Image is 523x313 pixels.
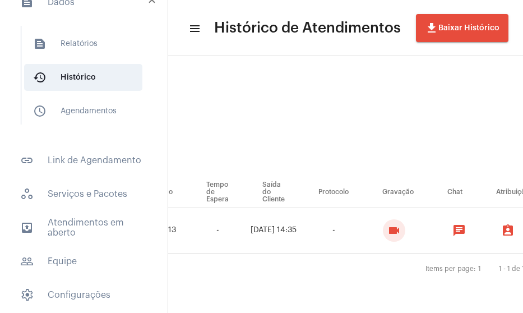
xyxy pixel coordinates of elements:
[433,219,476,242] mat-chip-list: selection
[365,177,431,208] th: Gravação
[11,248,156,275] span: Equipe
[246,177,302,208] th: Saída do Cliente
[431,177,479,208] th: Chat
[214,19,401,37] span: Histórico de Atendimentos
[11,147,156,174] span: Link de Agendamento
[368,219,428,242] mat-chip-list: selection
[24,30,142,57] span: Relatórios
[11,282,156,309] span: Configurações
[425,265,476,273] div: Items per page:
[11,181,156,208] span: Serviços e Pacotes
[33,104,47,118] mat-icon: sidenav icon
[188,22,200,35] mat-icon: sidenav icon
[20,221,34,234] mat-icon: sidenav icon
[425,24,499,32] span: Baixar Histórico
[24,98,142,125] span: Agendamentos
[20,288,34,302] span: sidenav icon
[33,71,47,84] mat-icon: sidenav icon
[7,20,168,140] div: sidenav iconDados
[20,187,34,201] span: sidenav icon
[20,154,34,167] mat-icon: sidenav icon
[425,21,438,35] mat-icon: file_download
[246,208,302,254] td: [DATE] 14:35
[189,208,246,254] td: -
[387,224,401,237] mat-icon: videocam
[11,214,156,241] span: Atendimentos em aberto
[501,224,515,237] mat-icon: assignment_ind
[416,14,508,42] button: Baixar Histórico
[189,177,246,208] th: Tempo de Espera
[478,265,481,273] div: 1
[302,208,365,254] td: -
[302,177,365,208] th: Protocolo
[20,255,34,268] mat-icon: sidenav icon
[452,224,466,237] mat-icon: chat
[24,64,142,91] span: Histórico
[33,37,47,50] mat-icon: sidenav icon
